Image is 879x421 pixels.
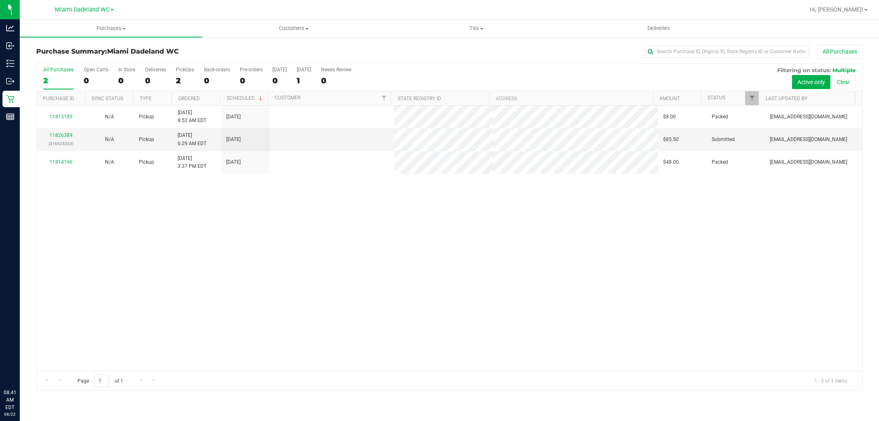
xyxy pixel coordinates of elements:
a: Filter [377,91,391,105]
button: N/A [105,113,114,121]
a: Type [140,96,152,101]
a: Amount [659,96,680,101]
button: All Purchases [817,45,863,59]
span: [DATE] [226,158,241,166]
span: $48.00 [663,158,679,166]
a: Customers [202,20,385,37]
div: Deliveries [145,67,166,73]
span: [DATE] [226,113,241,121]
div: Needs Review [321,67,352,73]
span: Packed [712,158,728,166]
a: 11815185 [49,114,73,120]
div: Back-orders [204,67,230,73]
span: Submitted [712,136,735,143]
a: Last Updated By [766,96,807,101]
span: Customers [203,25,384,32]
span: Deliveries [636,25,681,32]
inline-svg: Analytics [6,24,14,32]
span: Page of 1 [70,374,130,387]
inline-svg: Outbound [6,77,14,85]
span: Not Applicable [105,136,114,142]
a: Deliveries [567,20,750,37]
span: Pickup [139,136,154,143]
div: PickUps [176,67,194,73]
div: Open Carts [84,67,108,73]
p: 08/22 [4,411,16,417]
button: N/A [105,158,114,166]
button: N/A [105,136,114,143]
span: [EMAIL_ADDRESS][DOMAIN_NAME] [770,136,847,143]
span: Not Applicable [105,159,114,165]
inline-svg: Reports [6,113,14,121]
div: All Purchases [43,67,74,73]
span: Purchases [20,25,202,32]
div: 0 [84,76,108,85]
iframe: Resource center [8,355,33,380]
span: Not Applicable [105,114,114,120]
div: In Store [118,67,135,73]
span: Tills [385,25,567,32]
span: [DATE] [226,136,241,143]
div: 0 [240,76,263,85]
div: 0 [145,76,166,85]
input: 1 [94,374,109,387]
div: 1 [297,76,311,85]
button: Active only [792,75,830,89]
input: Search Purchase ID, Original ID, State Registry ID or Customer Name... [644,45,809,58]
span: Packed [712,113,728,121]
span: Hi, [PERSON_NAME]! [810,6,863,13]
span: 1 - 3 of 3 items [808,374,854,387]
span: Filtering on status: [777,67,831,73]
div: Pre-orders [240,67,263,73]
inline-svg: Retail [6,95,14,103]
div: 0 [272,76,287,85]
div: 0 [118,76,135,85]
a: Sync Status [91,96,123,101]
span: Multiple [832,67,856,73]
a: 11814196 [49,159,73,165]
a: Purchases [20,20,202,37]
span: $8.00 [663,113,676,121]
p: (316525353) [42,140,80,148]
a: State Registry ID [398,96,441,101]
p: 08:41 AM EDT [4,389,16,411]
a: Tills [385,20,567,37]
div: [DATE] [297,67,311,73]
span: $85.50 [663,136,679,143]
a: Status [708,95,725,101]
span: [EMAIL_ADDRESS][DOMAIN_NAME] [770,158,847,166]
div: [DATE] [272,67,287,73]
a: Ordered [178,96,200,101]
th: Address [489,91,653,106]
span: [DATE] 8:52 AM EDT [178,109,206,125]
a: Purchase ID [43,96,74,101]
span: [DATE] 3:37 PM EDT [178,155,206,170]
div: 0 [321,76,352,85]
button: Clear [832,75,856,89]
a: Filter [745,91,759,105]
h3: Purchase Summary: [36,48,312,55]
div: 2 [176,76,194,85]
div: 0 [204,76,230,85]
a: Scheduled [227,95,264,101]
inline-svg: Inventory [6,59,14,68]
span: Miami Dadeland WC [55,6,110,13]
inline-svg: Inbound [6,42,14,50]
span: Pickup [139,158,154,166]
div: 2 [43,76,74,85]
span: [EMAIL_ADDRESS][DOMAIN_NAME] [770,113,847,121]
a: 11826389 [49,132,73,138]
span: [DATE] 6:29 AM EDT [178,132,206,147]
a: Customer [275,95,300,101]
span: Miami Dadeland WC [107,47,179,55]
span: Pickup [139,113,154,121]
